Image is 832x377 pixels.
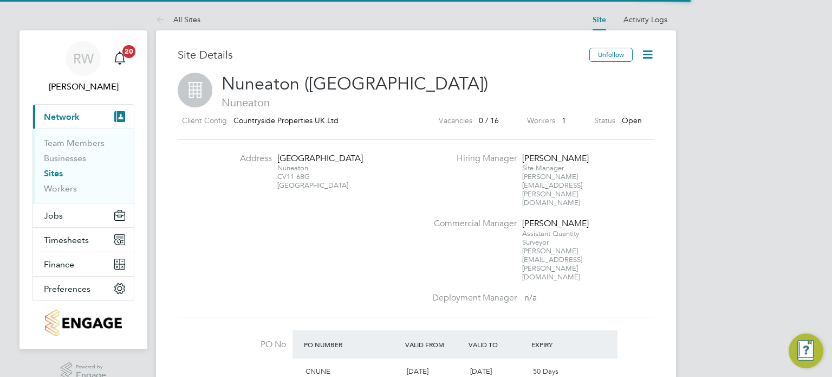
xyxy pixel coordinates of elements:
[589,48,633,62] button: Unfollow
[33,277,134,301] button: Preferences
[44,138,105,148] a: Team Members
[222,73,488,94] span: Nuneaton ([GEOGRAPHIC_DATA])
[109,41,131,76] a: 20
[233,116,339,125] span: Countryside Properties UK Ltd
[593,15,606,24] a: Site
[33,203,134,227] button: Jobs
[44,235,89,245] span: Timesheets
[44,168,63,178] a: Sites
[622,116,642,125] span: Open
[522,229,579,247] span: Assistant Quantity Surveyor
[33,252,134,276] button: Finance
[789,334,823,368] button: Engage Resource Center
[277,164,345,190] div: Nuneaton CV11 6BG [GEOGRAPHIC_DATA]
[522,218,590,229] div: [PERSON_NAME]
[522,172,582,207] span: [PERSON_NAME][EMAIL_ADDRESS][PERSON_NAME][DOMAIN_NAME]
[178,339,286,350] label: PO No
[178,95,654,110] span: Nuneaton
[182,114,227,127] label: Client Config
[479,116,499,125] span: 0 / 16
[33,228,134,252] button: Timesheets
[44,112,80,122] span: Network
[522,153,590,164] div: [PERSON_NAME]
[527,114,555,127] label: Workers
[44,259,74,270] span: Finance
[44,284,90,294] span: Preferences
[32,310,134,336] a: Go to home page
[305,367,330,376] span: CNUNE
[426,218,517,229] label: Commercial Manager
[301,335,402,354] div: PO Number
[45,310,121,336] img: countryside-properties-logo-retina.png
[33,129,134,203] div: Network
[32,80,134,93] span: Richard Walsh
[529,335,592,354] div: Expiry
[73,52,94,66] span: RW
[522,246,582,282] span: [PERSON_NAME][EMAIL_ADDRESS][PERSON_NAME][DOMAIN_NAME]
[178,48,589,62] h3: Site Details
[470,367,492,376] span: [DATE]
[426,153,517,164] label: Hiring Manager
[44,210,63,221] span: Jobs
[439,114,472,127] label: Vacancies
[524,292,537,303] span: n/a
[44,153,86,163] a: Businesses
[466,335,529,354] div: Valid To
[122,45,135,58] span: 20
[19,30,147,349] nav: Main navigation
[212,153,272,164] label: Address
[156,15,200,24] a: All Sites
[407,367,428,376] span: [DATE]
[33,105,134,129] button: Network
[562,116,566,125] span: 1
[32,41,134,93] a: RW[PERSON_NAME]
[623,15,667,24] a: Activity Logs
[533,367,558,376] span: 50 Days
[594,114,615,127] label: Status
[76,362,106,372] span: Powered by
[44,183,77,194] a: Workers
[277,153,345,164] div: [GEOGRAPHIC_DATA]
[522,163,564,172] span: Site Manager
[426,292,517,304] label: Deployment Manager
[402,335,466,354] div: Valid From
